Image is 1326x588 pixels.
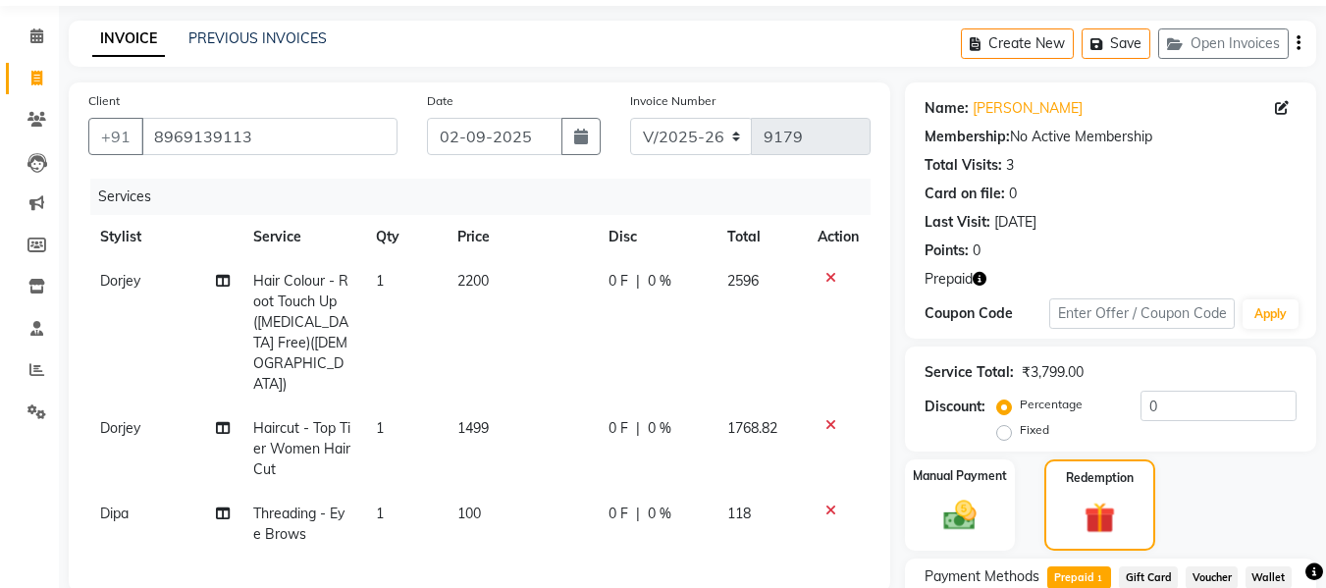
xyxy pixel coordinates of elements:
[188,29,327,47] a: PREVIOUS INVOICES
[88,92,120,110] label: Client
[925,127,1010,147] div: Membership:
[609,271,628,292] span: 0 F
[457,419,489,437] span: 1499
[973,241,981,261] div: 0
[1158,28,1289,59] button: Open Invoices
[597,215,716,259] th: Disc
[1066,469,1134,487] label: Redemption
[241,215,364,259] th: Service
[636,418,640,439] span: |
[376,419,384,437] span: 1
[925,397,985,417] div: Discount:
[1094,573,1105,585] span: 1
[925,127,1297,147] div: No Active Membership
[1082,28,1150,59] button: Save
[961,28,1074,59] button: Create New
[973,98,1083,119] a: [PERSON_NAME]
[364,215,446,259] th: Qty
[609,418,628,439] span: 0 F
[636,271,640,292] span: |
[925,269,973,290] span: Prepaid
[716,215,806,259] th: Total
[925,241,969,261] div: Points:
[253,272,348,393] span: Hair Colour - Root Touch Up ([MEDICAL_DATA] Free)([DEMOGRAPHIC_DATA])
[925,155,1002,176] div: Total Visits:
[925,566,1039,587] span: Payment Methods
[100,419,140,437] span: Dorjey
[925,212,990,233] div: Last Visit:
[100,505,129,522] span: Dipa
[994,212,1036,233] div: [DATE]
[609,504,628,524] span: 0 F
[925,184,1005,204] div: Card on file:
[88,118,143,155] button: +91
[92,22,165,57] a: INVOICE
[648,504,671,524] span: 0 %
[648,418,671,439] span: 0 %
[933,497,986,534] img: _cash.svg
[1006,155,1014,176] div: 3
[630,92,716,110] label: Invoice Number
[446,215,596,259] th: Price
[925,362,1014,383] div: Service Total:
[253,505,345,543] span: Threading - Eye Brows
[376,272,384,290] span: 1
[727,272,759,290] span: 2596
[1243,299,1299,329] button: Apply
[1020,421,1049,439] label: Fixed
[90,179,885,215] div: Services
[925,98,969,119] div: Name:
[925,303,1048,324] div: Coupon Code
[727,419,777,437] span: 1768.82
[253,419,350,478] span: Haircut - Top Tier Women Hair Cut
[427,92,453,110] label: Date
[141,118,398,155] input: Search by Name/Mobile/Email/Code
[913,467,1007,485] label: Manual Payment
[457,272,489,290] span: 2200
[1022,362,1084,383] div: ₹3,799.00
[457,505,481,522] span: 100
[806,215,871,259] th: Action
[100,272,140,290] span: Dorjey
[1075,499,1125,537] img: _gift.svg
[1020,396,1083,413] label: Percentage
[636,504,640,524] span: |
[88,215,241,259] th: Stylist
[727,505,751,522] span: 118
[376,505,384,522] span: 1
[648,271,671,292] span: 0 %
[1049,298,1235,329] input: Enter Offer / Coupon Code
[1009,184,1017,204] div: 0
